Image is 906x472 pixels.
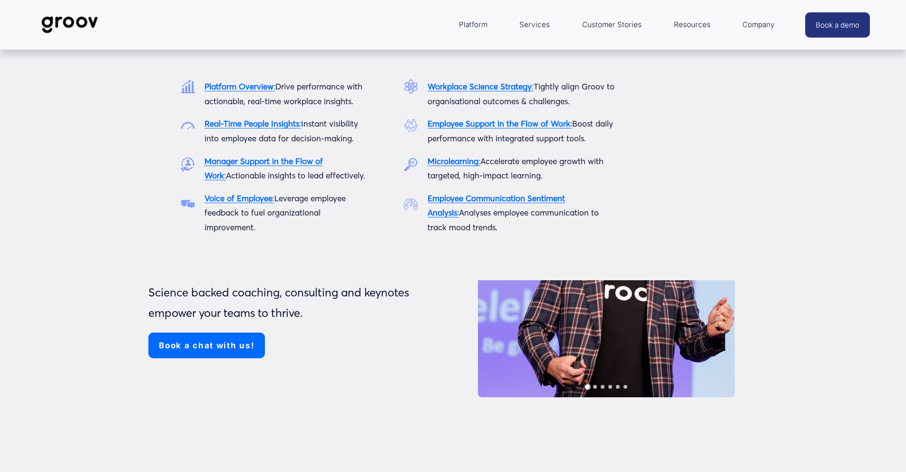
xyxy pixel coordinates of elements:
[428,193,565,218] a: Employee Communication Sentiment Analysis:
[577,13,646,36] a: Customer Stories
[428,81,534,91] a: Workplace Science Strategy:
[205,79,367,108] p: Drive performance with actionable, real-time workplace insights.
[205,191,367,235] p: Leverage employee feedback to fuel organizational improvement.
[205,156,323,181] a: Manager Support in the Flow of Work:
[742,18,775,31] span: Company
[205,118,301,128] a: Real-Time People Insights:
[205,117,367,146] p: Instant visibility into employee data for decision-making.
[428,117,618,146] p: Boost daily performance with integrated support tools.
[515,13,555,36] a: Services
[428,118,570,128] strong: Employee Support in the Flow of Work
[205,81,275,91] a: Platform Overview:
[428,154,618,183] p: Accelerate employee growth with targeted, high-impact learning.
[428,156,480,166] a: Microlearning:
[805,12,870,38] a: Book a demo
[428,79,618,108] p: Tightly align Groov to organisational outcomes & challenges.
[459,18,487,31] span: Platform
[428,156,478,166] strong: Microlearning
[205,193,273,203] strong: Voice of Employee
[205,156,323,181] strong: Manager Support in the Flow of Work
[454,13,492,36] a: folder dropdown
[674,18,711,31] span: Resources
[205,193,274,203] a: Voice of Employee:
[428,191,618,235] p: Analyses employee communication to track mood trends.
[205,154,367,183] p: Actionable insights to lead effectively.
[428,118,572,128] a: Employee Support in the Flow of Work:
[205,118,299,128] strong: Real-Time People Insights
[428,81,532,91] strong: Workplace Science Strategy
[36,9,103,40] img: Groov | Workplace Science Platform | Unlock Performance | Drive Results
[428,193,565,218] strong: Employee Communication Sentiment Analysis
[669,13,715,36] a: folder dropdown
[738,13,779,36] a: folder dropdown
[205,81,273,91] strong: Platform Overview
